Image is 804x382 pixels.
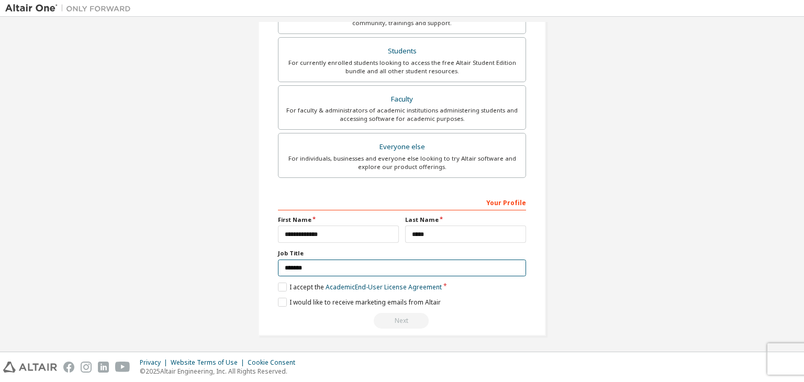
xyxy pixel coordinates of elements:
div: For individuals, businesses and everyone else looking to try Altair software and explore our prod... [285,154,519,171]
img: youtube.svg [115,362,130,373]
div: Everyone else [285,140,519,154]
img: Altair One [5,3,136,14]
div: For faculty & administrators of academic institutions administering students and accessing softwa... [285,106,519,123]
label: I accept the [278,283,442,291]
div: Your Profile [278,194,526,210]
div: For currently enrolled students looking to access the free Altair Student Edition bundle and all ... [285,59,519,75]
img: instagram.svg [81,362,92,373]
div: Read and acccept EULA to continue [278,313,526,329]
div: Faculty [285,92,519,107]
img: altair_logo.svg [3,362,57,373]
div: Website Terms of Use [171,358,248,367]
div: Students [285,44,519,59]
label: Job Title [278,249,526,257]
label: I would like to receive marketing emails from Altair [278,298,441,307]
label: First Name [278,216,399,224]
a: Academic End-User License Agreement [326,283,442,291]
img: facebook.svg [63,362,74,373]
p: © 2025 Altair Engineering, Inc. All Rights Reserved. [140,367,301,376]
img: linkedin.svg [98,362,109,373]
label: Last Name [405,216,526,224]
div: Cookie Consent [248,358,301,367]
div: Privacy [140,358,171,367]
